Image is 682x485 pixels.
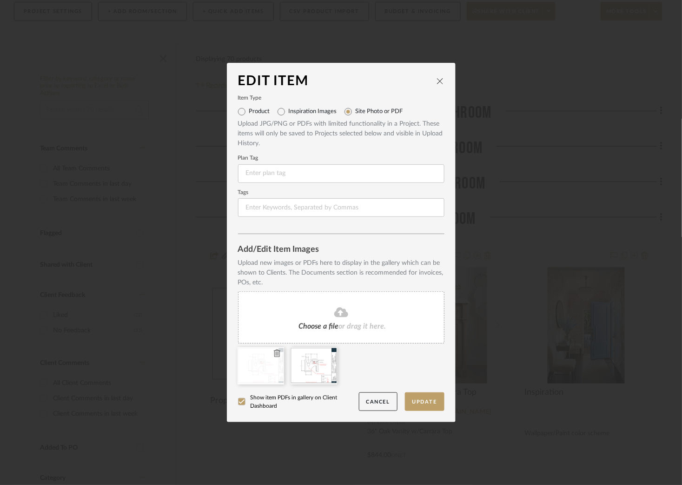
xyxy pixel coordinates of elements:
[238,164,444,183] input: Enter plan tag
[238,393,359,410] label: Show item PDFs in gallery on Client Dashboard
[436,77,444,85] button: close
[359,392,397,411] button: Cancel
[356,108,403,115] label: Site Photo or PDF
[405,392,444,411] button: Update
[238,198,444,217] input: Enter Keywords, Separated by Commas
[238,104,444,119] mat-radio-group: Select item type
[238,156,444,161] label: Plan Tag
[249,108,270,115] label: Product
[238,74,436,89] div: Edit Item
[299,323,339,330] span: Choose a file
[238,258,444,288] div: Upload new images or PDFs here to display in the gallery which can be shown to Clients. The Docum...
[238,245,444,255] div: Add/Edit Item Images
[339,323,386,330] span: or drag it here.
[238,96,444,101] label: Item Type
[238,119,444,148] div: Upload JPG/PNG or PDFs with limited functionality in a Project. These items will only be saved to...
[238,190,444,195] label: Tags
[289,108,337,115] label: Inspiration Images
